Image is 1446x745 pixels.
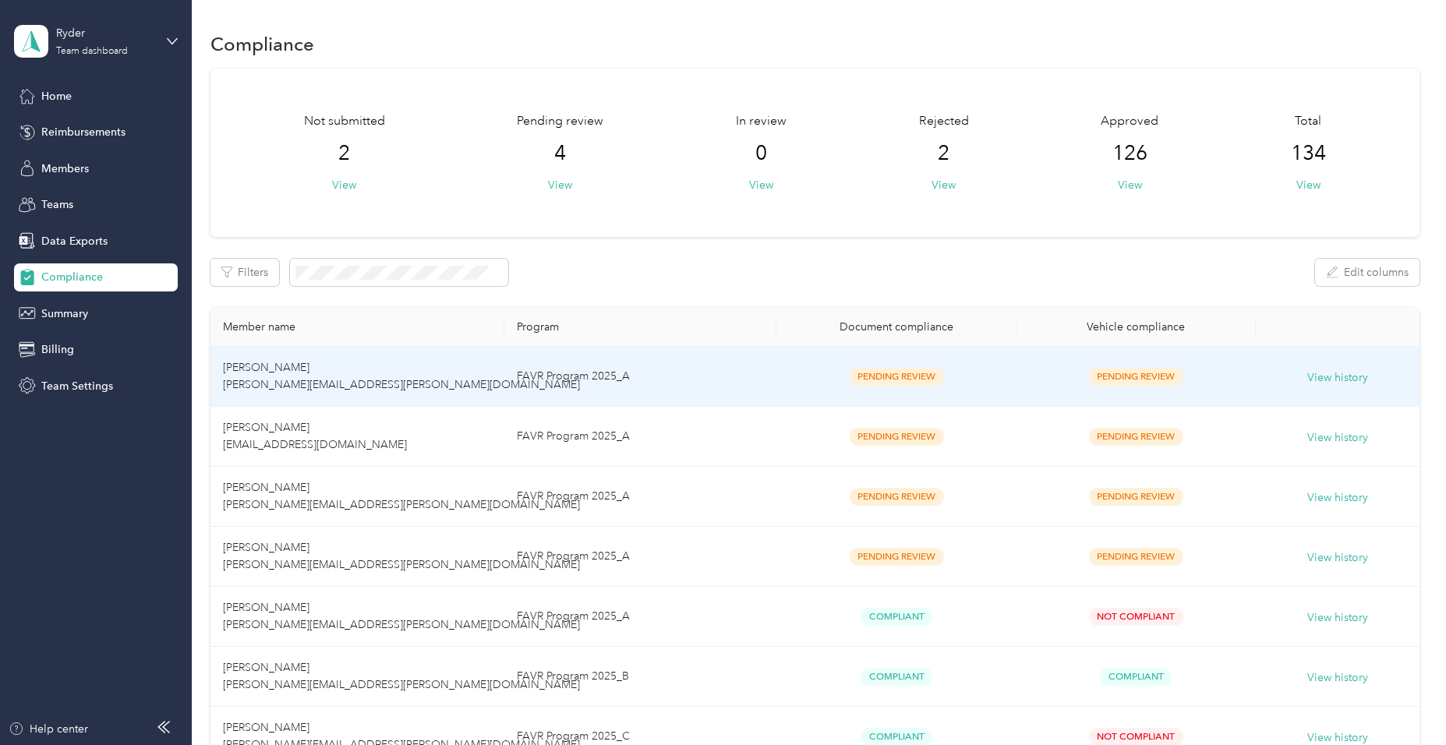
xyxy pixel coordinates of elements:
span: 126 [1112,141,1147,166]
td: FAVR Program 2025_A [504,527,776,587]
span: Pending Review [1089,428,1183,446]
div: Document compliance [789,320,1003,334]
span: Members [41,161,89,177]
iframe: Everlance-gr Chat Button Frame [1359,658,1446,745]
span: Rejected [919,112,969,131]
button: Filters [210,259,279,286]
span: 0 [755,141,767,166]
span: Compliant [861,608,932,626]
button: View [932,177,956,193]
span: 134 [1291,141,1326,166]
span: Compliance [41,269,103,285]
span: Pending Review [850,428,944,446]
span: Pending Review [850,488,944,506]
span: Pending Review [1089,368,1183,386]
button: Edit columns [1315,259,1419,286]
button: View history [1307,429,1368,447]
span: [PERSON_NAME] [PERSON_NAME][EMAIL_ADDRESS][PERSON_NAME][DOMAIN_NAME] [223,361,580,391]
button: View history [1307,369,1368,387]
span: In review [736,112,787,131]
span: Team Settings [41,378,113,394]
span: Home [41,88,72,104]
span: Pending Review [1089,548,1183,566]
span: Pending Review [850,548,944,566]
button: View history [1307,609,1368,627]
span: Not Compliant [1089,608,1183,626]
button: View history [1307,549,1368,567]
span: Reimbursements [41,124,126,140]
button: View [548,177,572,193]
div: Ryder [56,25,154,41]
span: [PERSON_NAME] [PERSON_NAME][EMAIL_ADDRESS][PERSON_NAME][DOMAIN_NAME] [223,661,580,691]
span: 4 [554,141,566,166]
span: [PERSON_NAME] [EMAIL_ADDRESS][DOMAIN_NAME] [223,421,407,451]
span: Data Exports [41,233,108,249]
h1: Compliance [210,36,314,52]
span: Compliant [861,668,932,686]
button: View [749,177,773,193]
span: [PERSON_NAME] [PERSON_NAME][EMAIL_ADDRESS][PERSON_NAME][DOMAIN_NAME] [223,601,580,631]
span: Pending Review [1089,488,1183,506]
td: FAVR Program 2025_A [504,467,776,527]
td: FAVR Program 2025_B [504,647,776,707]
span: Summary [41,305,88,322]
button: View [1296,177,1320,193]
th: Member name [210,308,504,347]
div: Team dashboard [56,47,128,56]
span: Billing [41,341,74,358]
span: Total [1295,112,1321,131]
td: FAVR Program 2025_A [504,407,776,467]
td: FAVR Program 2025_A [504,587,776,647]
span: Pending Review [850,368,944,386]
button: View [1118,177,1142,193]
td: FAVR Program 2025_A [504,347,776,407]
span: Pending review [517,112,603,131]
span: 2 [338,141,350,166]
th: Program [504,308,776,347]
button: View history [1307,489,1368,507]
span: [PERSON_NAME] [PERSON_NAME][EMAIL_ADDRESS][PERSON_NAME][DOMAIN_NAME] [223,481,580,511]
div: Vehicle compliance [1029,320,1243,334]
span: Not submitted [304,112,385,131]
span: [PERSON_NAME] [PERSON_NAME][EMAIL_ADDRESS][PERSON_NAME][DOMAIN_NAME] [223,541,580,571]
button: View [332,177,356,193]
span: Compliant [1100,668,1172,686]
span: Teams [41,196,73,213]
button: Help center [9,721,88,737]
span: 2 [938,141,949,166]
button: View history [1307,669,1368,687]
span: Approved [1101,112,1158,131]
